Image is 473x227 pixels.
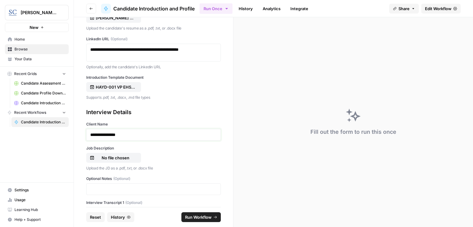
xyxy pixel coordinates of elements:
[5,54,69,64] a: Your Data
[5,44,69,54] a: Browse
[14,110,46,115] span: Recent Workflows
[7,7,18,18] img: Stanton Chase Nashville Logo
[86,212,105,222] button: Reset
[30,24,38,30] span: New
[113,5,195,12] span: Candidate Introduction and Profile
[11,78,69,88] a: Candidate Assessment Download Sheet
[5,108,69,117] button: Recent Workflows
[5,23,69,32] button: New
[86,200,221,205] label: Interview Transcript 1
[111,214,125,220] span: History
[86,64,221,70] p: Optionally, add the candidate's Linkedin URL
[11,117,69,127] a: Candidate Introduction and Profile
[5,69,69,78] button: Recent Grids
[185,214,212,220] span: Run Workflow
[200,3,232,14] button: Run Once
[389,4,419,14] button: Share
[5,195,69,205] a: Usage
[86,13,141,23] button: [PERSON_NAME] Resume.pdf
[14,56,66,62] span: Your Data
[86,36,221,42] label: LinkedIn URL
[14,46,66,52] span: Browse
[11,88,69,98] a: Candidate Profile Download Sheet
[181,212,221,222] button: Run Workflow
[5,34,69,44] a: Home
[21,100,66,106] span: Candidate Introduction Download Sheet
[86,108,221,117] div: Interview Details
[21,90,66,96] span: Candidate Profile Download Sheet
[287,4,312,14] a: Integrate
[21,81,66,86] span: Candidate Assessment Download Sheet
[21,119,66,125] span: Candidate Introduction and Profile
[86,165,221,171] p: Upload the JD as a .pdf, .txt, or .docx file
[90,214,101,220] span: Reset
[5,215,69,225] button: Help + Support
[125,200,142,205] span: (Optional)
[86,153,141,163] button: No file chosen
[14,217,66,222] span: Help + Support
[398,6,410,12] span: Share
[86,94,221,101] p: Supports .pdf, .txt, .docx, .md file types
[86,145,221,151] label: Job Description
[86,75,221,80] label: Introduction Template Document
[259,4,284,14] a: Analytics
[107,212,134,222] button: History
[14,37,66,42] span: Home
[14,207,66,213] span: Learning Hub
[113,176,130,181] span: (Optional)
[86,82,141,92] button: HAYD-001 VP EHS Candidate Introduction Template.docx
[21,10,58,16] span: [PERSON_NAME] [GEOGRAPHIC_DATA]
[86,121,221,127] label: Client Name
[14,197,66,203] span: Usage
[111,36,127,42] span: (Optional)
[11,98,69,108] a: Candidate Introduction Download Sheet
[5,205,69,215] a: Learning Hub
[14,187,66,193] span: Settings
[5,185,69,195] a: Settings
[235,4,257,14] a: History
[421,4,461,14] a: Edit Workflow
[14,71,37,77] span: Recent Grids
[425,6,451,12] span: Edit Workflow
[310,128,396,136] div: Fill out the form to run this once
[86,25,221,31] p: Upload the candidate's resume as a .pdf, .txt, or .docx file
[101,4,195,14] a: Candidate Introduction and Profile
[96,155,135,161] p: No file chosen
[96,84,135,90] p: HAYD-001 VP EHS Candidate Introduction Template.docx
[96,15,135,21] p: [PERSON_NAME] Resume.pdf
[5,5,69,20] button: Workspace: Stanton Chase Nashville
[86,176,221,181] label: Optional Notes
